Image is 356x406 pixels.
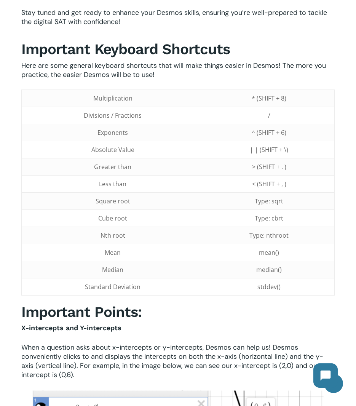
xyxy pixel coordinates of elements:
iframe: Chatbot [306,356,345,395]
span: median() [256,265,282,274]
span: Type: cbrt [255,214,283,222]
span: ^ (SHIFT + 6) [252,128,286,137]
span: Divisions / Fractions [84,111,142,120]
span: mean() [259,248,279,257]
span: Type: sqrt [255,197,283,205]
span: Mean [105,248,121,257]
span: Type: nthroot [249,231,289,240]
span: Greater than [94,163,131,171]
b: X-intercepts and Y-intercepts [21,324,121,332]
span: Cube root [98,214,127,222]
span: When a question asks about x-intercepts or y-intercepts, Desmos can help us! Desmos conveniently ... [21,343,329,379]
span: > (SHIFT + . ) [252,163,286,171]
span: Exponents [97,128,128,137]
span: | | (SHIFT + \) [250,145,288,154]
span: stddev() [257,283,281,291]
span: Absolute Value [91,145,134,154]
span: Nth root [101,231,125,240]
strong: Important Keyboard Shortcuts [21,40,230,58]
span: Less than [99,180,126,188]
strong: Important Points: [21,303,142,320]
span: Median [102,265,123,274]
span: Square root [96,197,130,205]
span: Standard Deviation [85,283,140,291]
span: Multiplication [93,94,133,102]
span: Stay tuned and get ready to enhance your Desmos skills, ensuring you’re well-prepared to tackle t... [21,8,327,26]
span: Here are some general keyboard shortcuts that will make things easier in Desmos! The more you pra... [21,61,326,79]
span: < (SHIFT + , ) [252,180,286,188]
span: / [268,111,270,120]
span: * (SHIFT + 8) [252,94,286,102]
